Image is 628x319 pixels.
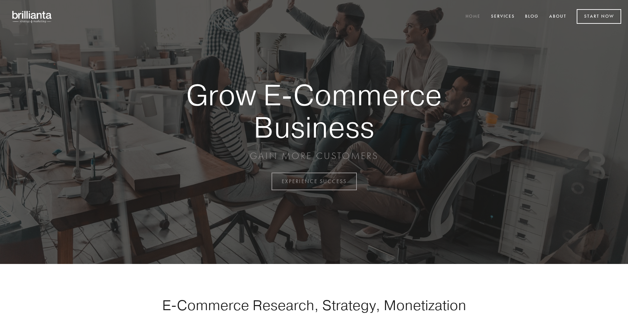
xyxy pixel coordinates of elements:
a: Home [461,11,485,22]
a: About [545,11,571,22]
a: Services [487,11,519,22]
a: Start Now [577,9,621,24]
strong: Grow E-Commerce Business [162,79,466,143]
img: brillianta - research, strategy, marketing [7,7,58,26]
p: GAIN MORE CUSTOMERS [162,150,466,162]
a: Blog [521,11,543,22]
h1: E-Commerce Research, Strategy, Monetization [141,297,487,314]
a: EXPERIENCE SUCCESS [272,173,357,190]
